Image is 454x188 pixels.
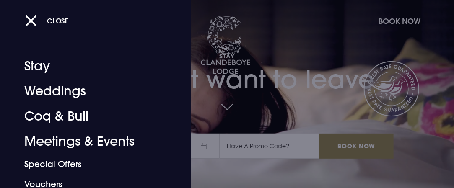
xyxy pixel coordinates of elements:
[24,79,156,104] a: Weddings
[24,54,156,79] a: Stay
[24,154,156,174] a: Special Offers
[47,16,69,25] span: Close
[24,129,156,154] a: Meetings & Events
[24,104,156,129] a: Coq & Bull
[25,12,69,29] button: Close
